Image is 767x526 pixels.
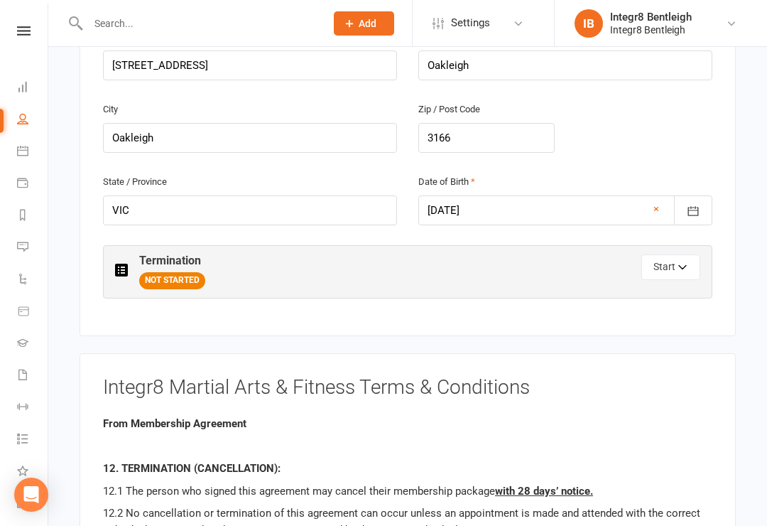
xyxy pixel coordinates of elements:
button: Add [334,11,394,36]
button: Start [641,254,700,280]
p: 12.1 The person who signed this agreement may cancel their membership package [103,483,712,500]
a: Calendar [17,136,49,168]
a: Payments [17,168,49,200]
h3: Integr8 Martial Arts & Fitness Terms & Conditions [103,377,712,399]
a: × [653,200,659,218]
h3: Termination [139,254,205,267]
label: Zip / Post Code [418,102,480,117]
a: People [17,104,49,136]
span: From Membership Agreement [103,417,246,430]
div: Integr8 Bentleigh [610,23,692,36]
a: Reports [17,200,49,232]
span: Add [359,18,376,29]
div: Integr8 Bentleigh [610,11,692,23]
input: Search... [84,14,315,33]
span: Settings [451,7,490,39]
label: City [103,102,118,117]
a: Dashboard [17,73,49,104]
span: with 28 days’ notice. [495,485,593,498]
span: 12. TERMINATION (CANCELLATION): [103,462,281,475]
a: What's New [17,456,49,488]
span: NOT STARTED [139,272,205,289]
div: Open Intercom Messenger [14,478,48,512]
a: Product Sales [17,296,49,328]
label: State / Province [103,175,167,190]
div: IB [575,9,603,38]
label: Date of Birth [418,175,475,190]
